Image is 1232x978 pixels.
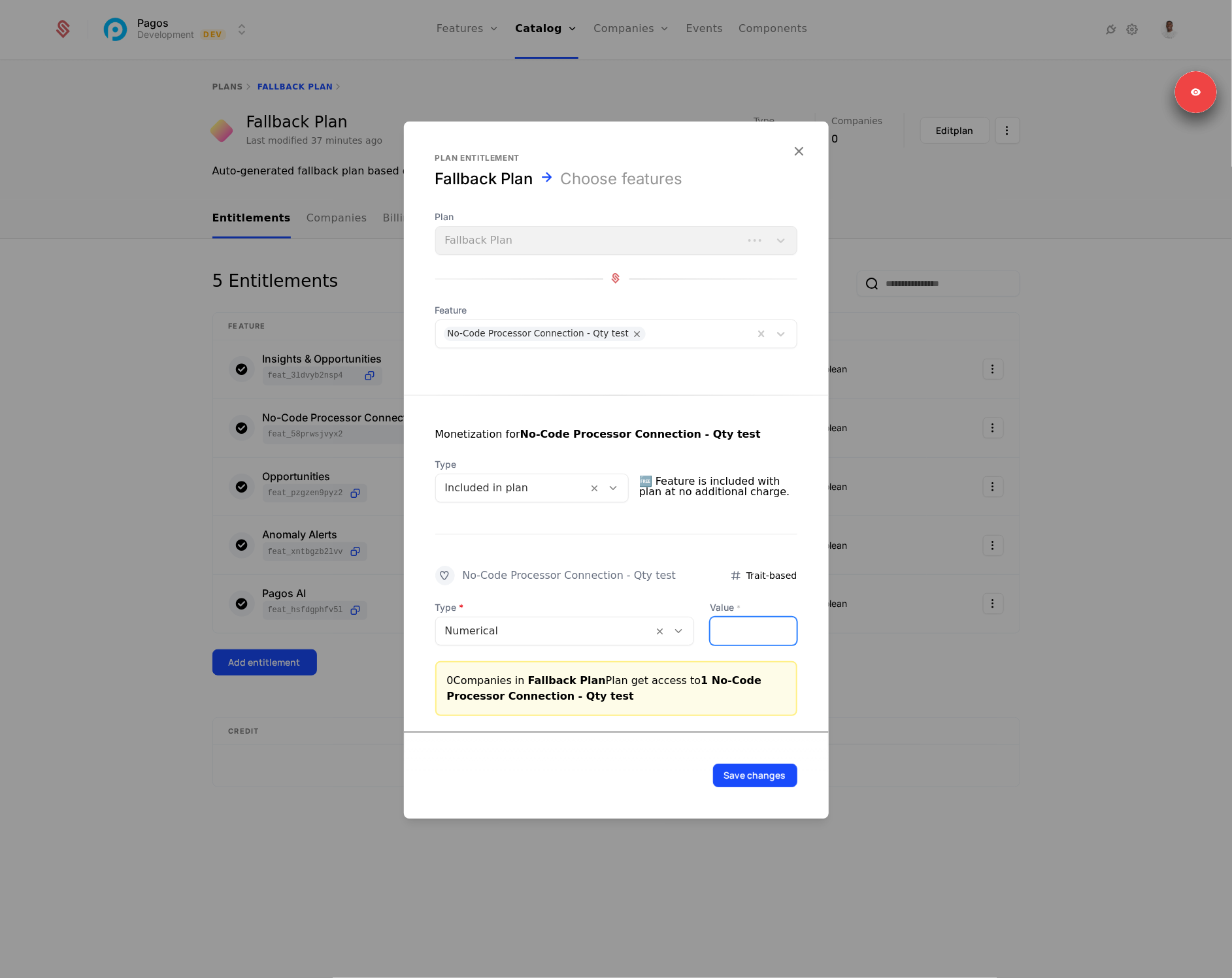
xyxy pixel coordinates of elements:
[435,601,695,614] span: Type
[629,327,646,341] div: Remove No-Code Processor Connection - Qty test
[520,428,761,440] strong: No-Code Processor Connection - Qty test
[435,169,533,189] div: Fallback Plan
[639,471,797,502] span: 🆓 Feature is included with plan at no additional charge.
[435,427,761,442] div: Monetization for
[447,673,786,704] div: 0 Companies in Plan get access to
[463,570,676,581] div: No-Code Processor Connection - Qty test
[435,210,797,223] span: Plan
[447,674,762,702] span: 1 No-Code Processor Connection - Qty test
[746,569,797,582] span: Trait-based
[435,304,797,317] span: Feature
[710,601,797,614] label: Value
[528,674,606,687] span: Fallback Plan
[448,327,629,341] div: No-Code Processor Connection - Qty test
[713,764,797,787] button: Save changes
[435,153,797,163] div: Plan entitlement
[561,169,683,189] div: Choose features
[435,458,629,471] span: Type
